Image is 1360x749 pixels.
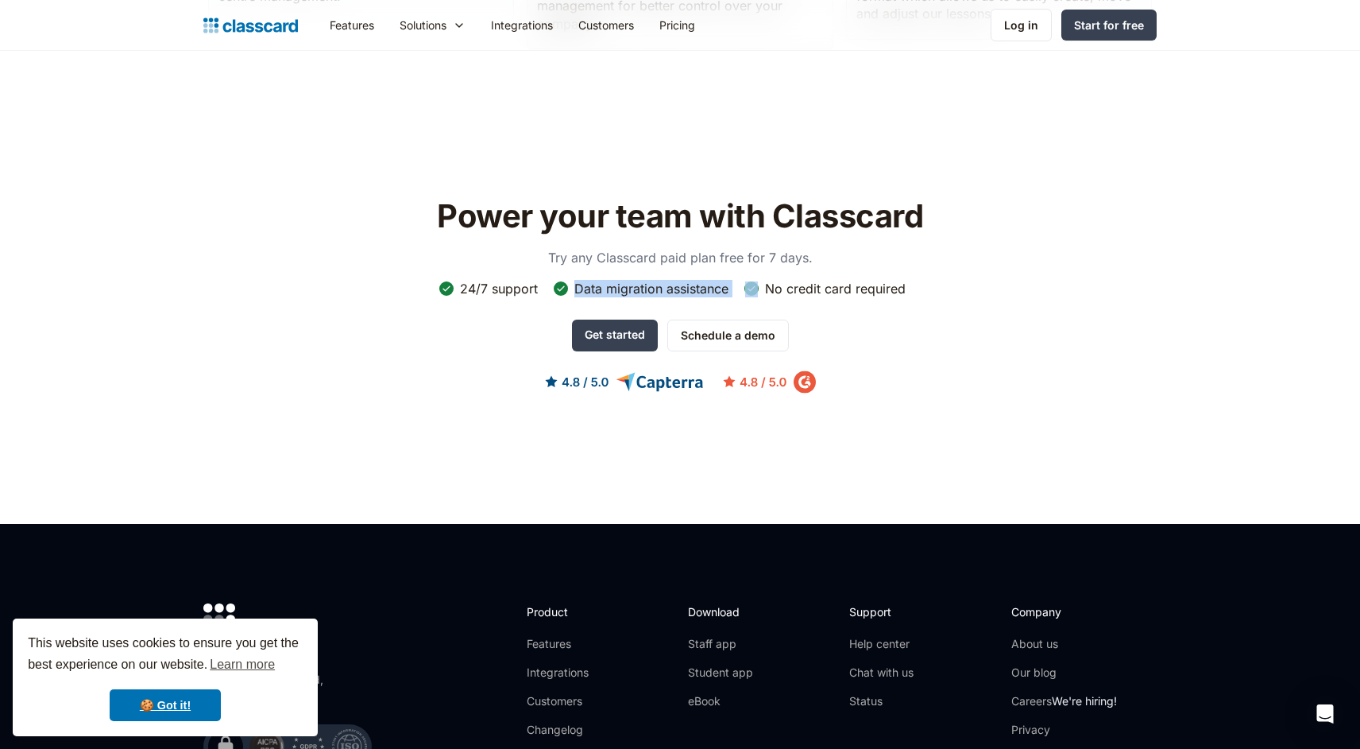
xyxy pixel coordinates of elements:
a: Features [527,636,612,652]
a: Pricing [647,7,708,43]
a: Integrations [478,7,566,43]
h2: Support [849,603,914,620]
a: home [203,14,298,37]
a: Privacy [1011,722,1117,738]
div: Log in [1004,17,1038,33]
a: Log in [991,9,1052,41]
a: Student app [688,665,753,681]
p: Try any Classcard paid plan free for 7 days. [521,248,839,267]
h2: Download [688,603,753,620]
div: No credit card required [765,280,906,297]
a: Features [317,7,387,43]
div: 24/7 support [460,280,538,297]
a: Customers [566,7,647,43]
a: Chat with us [849,665,914,681]
a: Our blog [1011,665,1117,681]
a: About us [1011,636,1117,652]
a: Integrations [527,665,612,681]
h2: Company [1011,603,1117,620]
h2: Product [527,603,612,620]
div: Solutions [387,7,478,43]
div: Solutions [400,17,446,33]
h2: Power your team with Classcard [428,197,933,235]
a: eBook [688,693,753,709]
a: Help center [849,636,914,652]
a: Start for free [1061,10,1157,41]
a: dismiss cookie message [110,689,221,721]
a: Staff app [688,636,753,652]
div: Start for free [1074,17,1144,33]
span: This website uses cookies to ensure you get the best experience on our website. [28,634,303,677]
a: Customers [527,693,612,709]
a: Changelog [527,722,612,738]
div: Data migration assistance [574,280,728,297]
a: learn more about cookies [207,653,277,677]
span: We're hiring! [1052,694,1117,708]
div: cookieconsent [13,619,318,736]
a: CareersWe're hiring! [1011,693,1117,709]
a: Status [849,693,914,709]
div: Open Intercom Messenger [1306,695,1344,733]
a: Get started [572,320,658,351]
a: Schedule a demo [667,320,789,351]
